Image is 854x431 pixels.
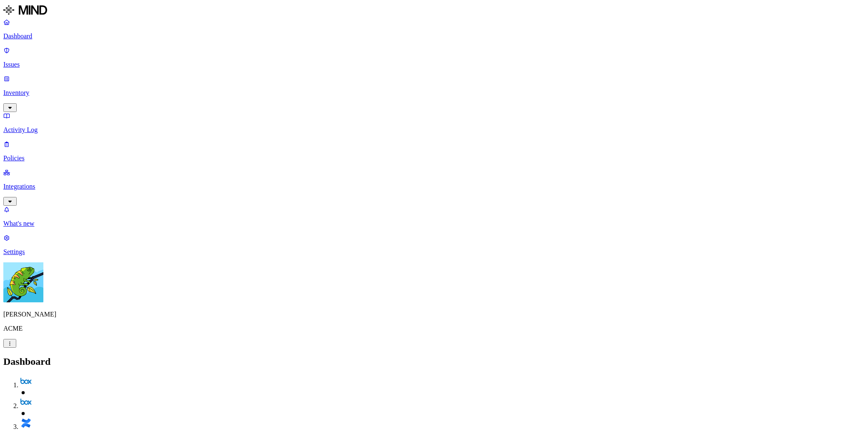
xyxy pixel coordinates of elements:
[3,325,851,332] p: ACME
[20,396,32,408] img: box.svg
[3,75,851,111] a: Inventory
[3,169,851,204] a: Integrations
[3,3,47,17] img: MIND
[3,248,851,256] p: Settings
[3,89,851,97] p: Inventory
[3,47,851,68] a: Issues
[3,32,851,40] p: Dashboard
[3,126,851,134] p: Activity Log
[3,61,851,68] p: Issues
[3,234,851,256] a: Settings
[3,3,851,18] a: MIND
[3,262,43,302] img: Yuval Meshorer
[20,417,32,429] img: confluence.svg
[3,112,851,134] a: Activity Log
[3,140,851,162] a: Policies
[3,154,851,162] p: Policies
[3,206,851,227] a: What's new
[20,376,32,387] img: box.svg
[3,220,851,227] p: What's new
[3,183,851,190] p: Integrations
[3,18,851,40] a: Dashboard
[3,356,851,367] h2: Dashboard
